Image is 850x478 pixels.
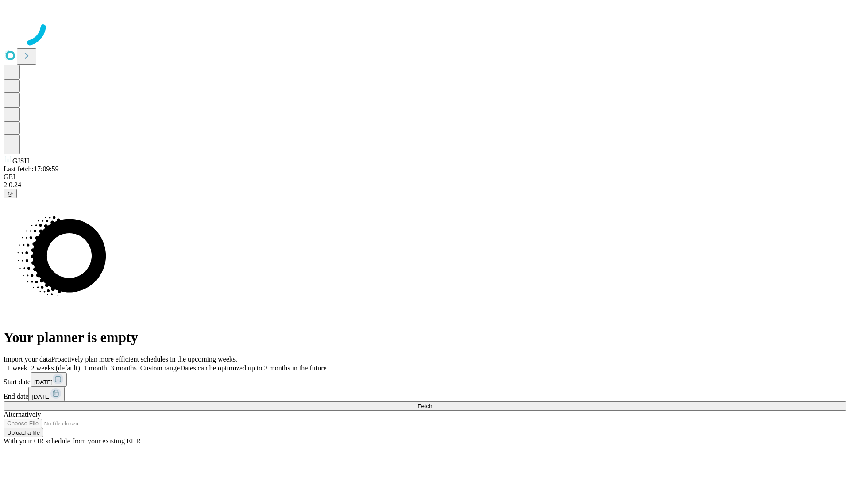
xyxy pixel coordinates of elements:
[28,387,65,401] button: [DATE]
[12,157,29,165] span: GJSH
[31,372,67,387] button: [DATE]
[31,364,80,372] span: 2 weeks (default)
[4,401,846,411] button: Fetch
[4,372,846,387] div: Start date
[4,165,59,173] span: Last fetch: 17:09:59
[4,181,846,189] div: 2.0.241
[417,403,432,409] span: Fetch
[7,364,27,372] span: 1 week
[4,411,41,418] span: Alternatively
[51,355,237,363] span: Proactively plan more efficient schedules in the upcoming weeks.
[4,428,43,437] button: Upload a file
[34,379,53,385] span: [DATE]
[4,387,846,401] div: End date
[4,189,17,198] button: @
[84,364,107,372] span: 1 month
[180,364,328,372] span: Dates can be optimized up to 3 months in the future.
[140,364,180,372] span: Custom range
[32,393,50,400] span: [DATE]
[7,190,13,197] span: @
[4,329,846,346] h1: Your planner is empty
[4,173,846,181] div: GEI
[111,364,137,372] span: 3 months
[4,355,51,363] span: Import your data
[4,437,141,445] span: With your OR schedule from your existing EHR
